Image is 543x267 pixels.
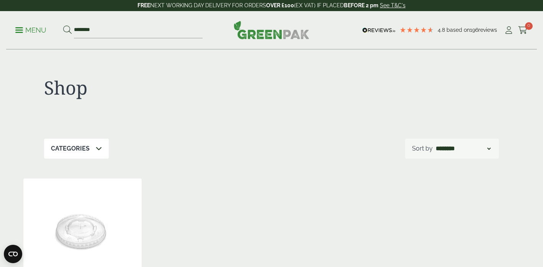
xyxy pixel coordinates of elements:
[525,22,533,30] span: 0
[15,26,46,35] p: Menu
[234,21,309,39] img: GreenPak Supplies
[266,2,294,8] strong: OVER £100
[44,77,271,99] h1: Shop
[518,25,528,36] a: 0
[344,2,378,8] strong: BEFORE 2 pm
[447,27,470,33] span: Based on
[137,2,150,8] strong: FREE
[438,27,447,33] span: 4.8
[399,26,434,33] div: 4.79 Stars
[518,26,528,34] i: Cart
[434,144,492,153] select: Shop order
[478,27,497,33] span: reviews
[15,26,46,33] a: Menu
[362,28,396,33] img: REVIEWS.io
[51,144,90,153] p: Categories
[470,27,478,33] span: 196
[4,245,22,263] button: Open CMP widget
[412,144,433,153] p: Sort by
[380,2,406,8] a: See T&C's
[504,26,514,34] i: My Account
